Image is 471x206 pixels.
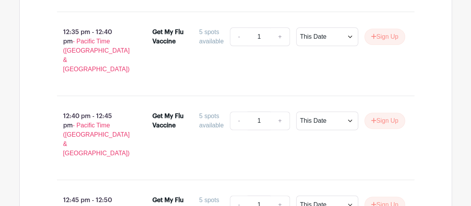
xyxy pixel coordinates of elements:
[152,112,206,130] div: Get My Flu Vaccine
[230,27,248,46] a: -
[364,29,405,45] button: Sign Up
[199,27,224,46] div: 5 spots available
[270,112,290,130] a: +
[152,27,206,46] div: Get My Flu Vaccine
[63,38,130,72] span: - Pacific Time ([GEOGRAPHIC_DATA] & [GEOGRAPHIC_DATA])
[199,112,224,130] div: 5 spots available
[45,24,140,77] p: 12:35 pm - 12:40 pm
[270,27,290,46] a: +
[45,108,140,161] p: 12:40 pm - 12:45 pm
[230,112,248,130] a: -
[63,122,130,156] span: - Pacific Time ([GEOGRAPHIC_DATA] & [GEOGRAPHIC_DATA])
[364,113,405,129] button: Sign Up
